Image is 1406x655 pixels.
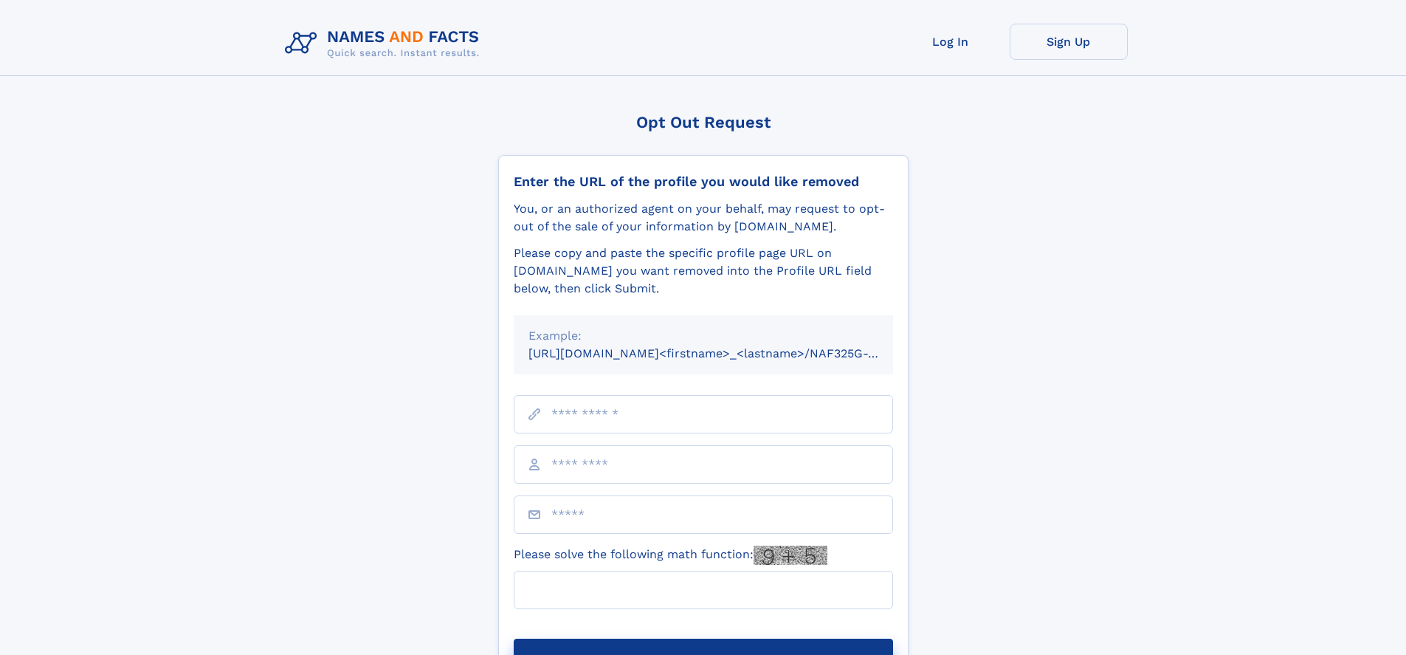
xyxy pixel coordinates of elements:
[498,113,909,131] div: Opt Out Request
[514,200,893,236] div: You, or an authorized agent on your behalf, may request to opt-out of the sale of your informatio...
[279,24,492,64] img: Logo Names and Facts
[1010,24,1128,60] a: Sign Up
[514,546,827,565] label: Please solve the following math function:
[514,244,893,298] div: Please copy and paste the specific profile page URL on [DOMAIN_NAME] you want removed into the Pr...
[892,24,1010,60] a: Log In
[528,346,921,360] small: [URL][DOMAIN_NAME]<firstname>_<lastname>/NAF325G-xxxxxxxx
[528,327,878,345] div: Example:
[514,174,893,190] div: Enter the URL of the profile you would like removed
